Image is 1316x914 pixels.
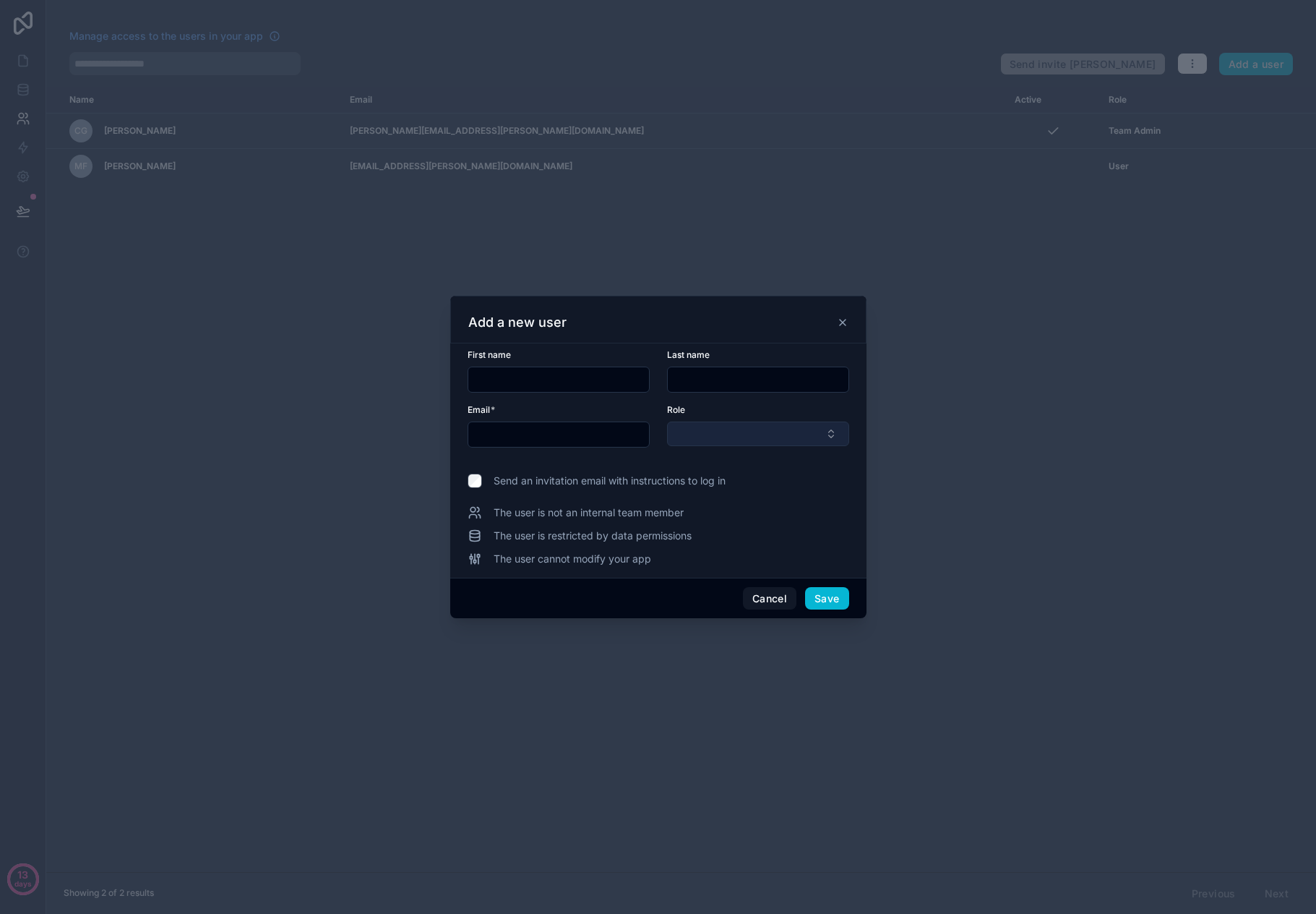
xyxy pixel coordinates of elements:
[494,529,692,543] span: The user is restricted by data permissions
[494,505,684,520] span: The user is not an internal team member
[468,314,567,331] h3: Add a new user
[743,587,796,610] button: Cancel
[468,474,482,488] input: Send an invitation email with instructions to log in
[667,404,685,415] span: Role
[667,349,710,360] span: Last name
[667,422,849,446] button: Select Button
[494,474,726,488] span: Send an invitation email with instructions to log in
[468,349,511,360] span: First name
[805,587,848,610] button: Save
[494,552,651,566] span: The user cannot modify your app
[468,404,490,415] span: Email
